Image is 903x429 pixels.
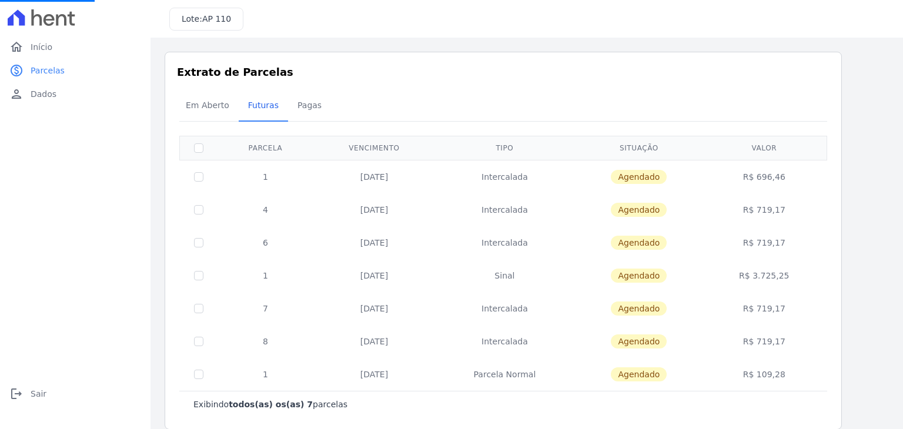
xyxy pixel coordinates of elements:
[704,292,825,325] td: R$ 719,17
[288,91,331,122] a: Pagas
[611,334,667,348] span: Agendado
[218,193,313,226] td: 4
[435,292,574,325] td: Intercalada
[611,236,667,250] span: Agendado
[313,160,435,193] td: [DATE]
[9,63,24,78] i: paid
[176,91,239,122] a: Em Aberto
[313,325,435,358] td: [DATE]
[611,269,667,283] span: Agendado
[179,93,236,117] span: Em Aberto
[313,226,435,259] td: [DATE]
[313,136,435,160] th: Vencimento
[5,59,146,82] a: paidParcelas
[704,358,825,391] td: R$ 109,28
[31,388,46,400] span: Sair
[435,226,574,259] td: Intercalada
[5,35,146,59] a: homeInício
[218,136,313,160] th: Parcela
[704,193,825,226] td: R$ 719,17
[435,136,574,160] th: Tipo
[218,292,313,325] td: 7
[218,259,313,292] td: 1
[182,13,231,25] h3: Lote:
[704,259,825,292] td: R$ 3.725,25
[9,387,24,401] i: logout
[435,160,574,193] td: Intercalada
[435,358,574,391] td: Parcela Normal
[290,93,329,117] span: Pagas
[229,400,313,409] b: todos(as) os(as) 7
[202,14,231,24] span: AP 110
[611,301,667,316] span: Agendado
[704,136,825,160] th: Valor
[435,325,574,358] td: Intercalada
[704,226,825,259] td: R$ 719,17
[9,87,24,101] i: person
[9,40,24,54] i: home
[611,170,667,184] span: Agendado
[218,358,313,391] td: 1
[574,136,704,160] th: Situação
[313,358,435,391] td: [DATE]
[611,367,667,381] span: Agendado
[177,64,830,80] h3: Extrato de Parcelas
[5,82,146,106] a: personDados
[31,88,56,100] span: Dados
[218,325,313,358] td: 8
[704,160,825,193] td: R$ 696,46
[218,160,313,193] td: 1
[435,259,574,292] td: Sinal
[5,382,146,405] a: logoutSair
[31,41,52,53] span: Início
[611,203,667,217] span: Agendado
[313,259,435,292] td: [DATE]
[704,325,825,358] td: R$ 719,17
[218,226,313,259] td: 6
[313,193,435,226] td: [DATE]
[193,398,347,410] p: Exibindo parcelas
[239,91,288,122] a: Futuras
[31,65,65,76] span: Parcelas
[435,193,574,226] td: Intercalada
[241,93,286,117] span: Futuras
[313,292,435,325] td: [DATE]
